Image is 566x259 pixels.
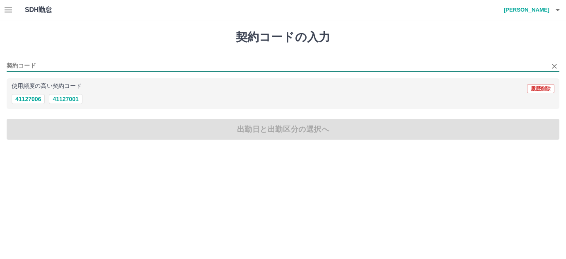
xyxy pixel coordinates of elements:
[527,84,554,93] button: 履歴削除
[12,83,82,89] p: 使用頻度の高い契約コード
[7,30,559,44] h1: 契約コードの入力
[549,61,560,72] button: Clear
[49,94,82,104] button: 41127001
[12,94,45,104] button: 41127006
